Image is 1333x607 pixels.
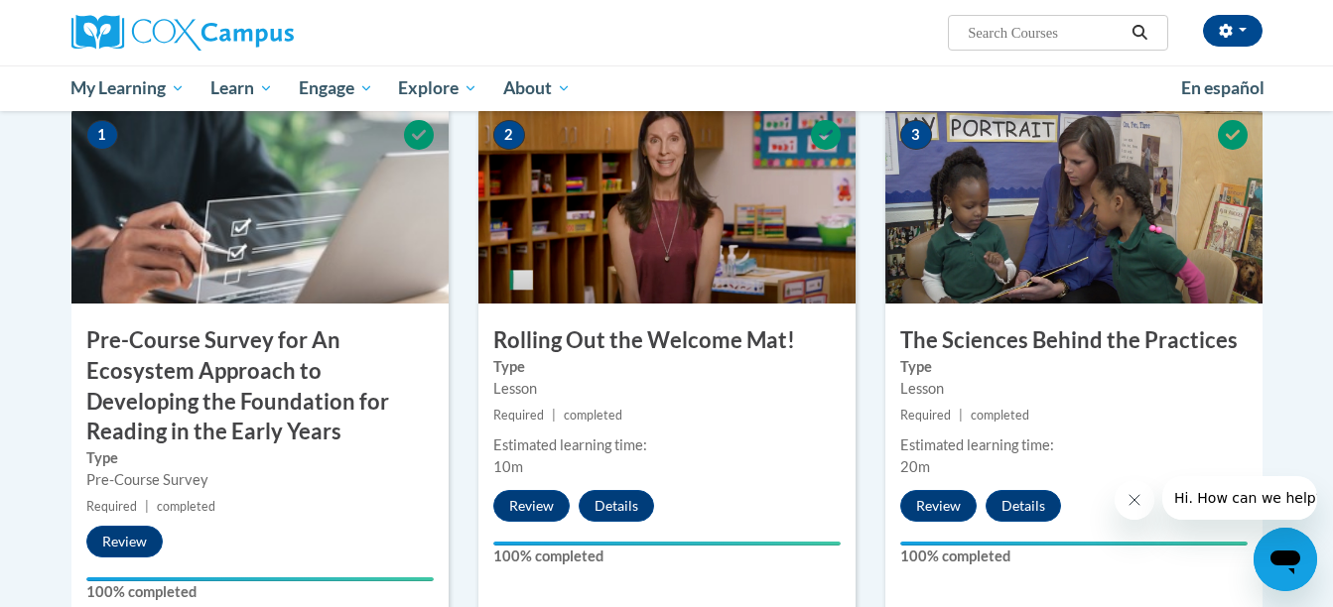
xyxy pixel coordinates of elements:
[900,490,977,522] button: Review
[12,14,161,30] span: Hi. How can we help?
[71,15,449,51] a: Cox Campus
[42,65,1292,111] div: Main menu
[503,76,571,100] span: About
[564,408,622,423] span: completed
[70,76,185,100] span: My Learning
[86,499,137,514] span: Required
[86,469,434,491] div: Pre-Course Survey
[900,120,932,150] span: 3
[493,546,841,567] label: 100% completed
[966,21,1125,45] input: Search Courses
[71,325,449,447] h3: Pre-Course Survey for An Ecosystem Approach to Developing the Foundation for Reading in the Early...
[493,378,841,400] div: Lesson
[1203,15,1263,47] button: Account Settings
[299,76,373,100] span: Engage
[1181,77,1265,98] span: En español
[493,120,525,150] span: 2
[493,408,544,423] span: Required
[198,65,286,111] a: Learn
[971,408,1029,423] span: completed
[493,542,841,546] div: Your progress
[398,76,477,100] span: Explore
[145,499,149,514] span: |
[86,447,434,469] label: Type
[490,65,584,111] a: About
[493,458,523,475] span: 10m
[71,105,449,303] img: Course Image
[986,490,1061,522] button: Details
[157,499,215,514] span: completed
[59,65,199,111] a: My Learning
[552,408,556,423] span: |
[86,526,163,557] button: Review
[1168,67,1277,109] a: En español
[493,356,841,378] label: Type
[900,546,1248,567] label: 100% completed
[900,378,1248,400] div: Lesson
[885,325,1263,356] h3: The Sciences Behind the Practices
[900,458,930,475] span: 20m
[385,65,490,111] a: Explore
[900,356,1248,378] label: Type
[885,105,1263,303] img: Course Image
[959,408,963,423] span: |
[493,434,841,456] div: Estimated learning time:
[900,434,1248,456] div: Estimated learning time:
[1125,21,1154,45] button: Search
[900,542,1248,546] div: Your progress
[86,581,434,603] label: 100% completed
[71,15,294,51] img: Cox Campus
[900,408,951,423] span: Required
[86,120,118,150] span: 1
[478,105,856,303] img: Course Image
[579,490,654,522] button: Details
[1162,476,1317,520] iframe: Message from company
[478,325,856,356] h3: Rolling Out the Welcome Mat!
[210,76,273,100] span: Learn
[1115,480,1154,520] iframe: Close message
[1254,528,1317,591] iframe: Button to launch messaging window
[493,490,570,522] button: Review
[86,577,434,581] div: Your progress
[286,65,386,111] a: Engage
